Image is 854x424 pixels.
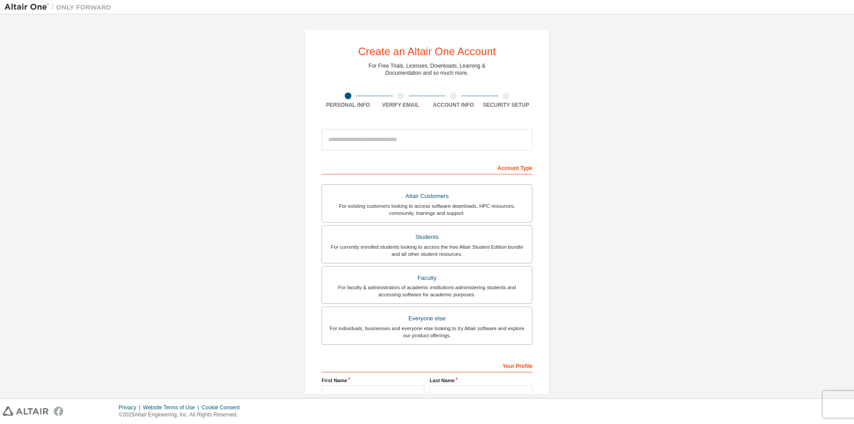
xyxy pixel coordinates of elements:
[427,101,480,109] div: Account Info
[327,231,527,243] div: Students
[327,202,527,217] div: For existing customers looking to access software downloads, HPC resources, community, trainings ...
[327,190,527,202] div: Altair Customers
[143,404,201,411] div: Website Terms of Use
[327,243,527,258] div: For currently enrolled students looking to access the free Altair Student Edition bundle and all ...
[327,325,527,339] div: For individuals, businesses and everyone else looking to try Altair software and explore our prod...
[375,101,427,109] div: Verify Email
[369,62,486,77] div: For Free Trials, Licenses, Downloads, Learning & Documentation and so much more.
[327,312,527,325] div: Everyone else
[322,160,532,174] div: Account Type
[119,404,143,411] div: Privacy
[54,407,63,416] img: facebook.svg
[322,358,532,372] div: Your Profile
[3,407,48,416] img: altair_logo.svg
[201,404,245,411] div: Cookie Consent
[327,284,527,298] div: For faculty & administrators of academic institutions administering students and accessing softwa...
[480,101,533,109] div: Security Setup
[358,46,496,57] div: Create an Altair One Account
[430,377,532,384] label: Last Name
[322,101,375,109] div: Personal Info
[119,411,245,419] p: © 2025 Altair Engineering, Inc. All Rights Reserved.
[4,3,116,12] img: Altair One
[322,377,424,384] label: First Name
[327,272,527,284] div: Faculty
